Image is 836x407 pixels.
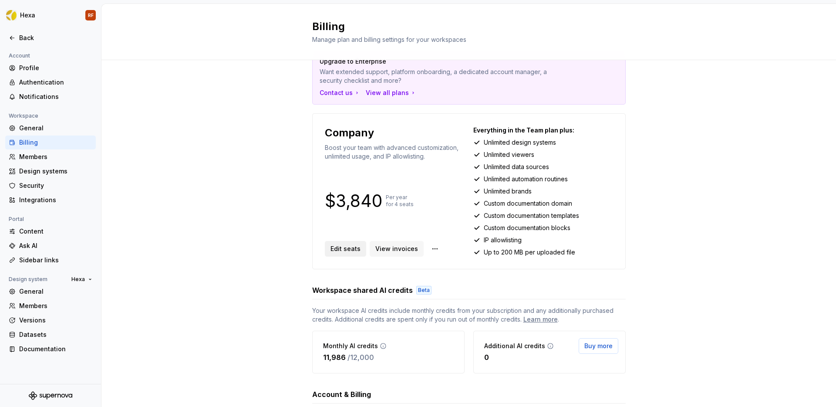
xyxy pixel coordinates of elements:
a: Design systems [5,164,96,178]
div: Security [19,181,92,190]
a: Integrations [5,193,96,207]
p: Unlimited automation routines [484,175,568,183]
a: Notifications [5,90,96,104]
div: Beta [416,286,431,295]
span: Your workspace AI credits include monthly credits from your subscription and any additionally pur... [312,306,626,324]
h2: Billing [312,20,615,34]
div: Design systems [19,167,92,176]
div: Ask AI [19,241,92,250]
p: Custom documentation templates [484,211,579,220]
div: RF [88,12,94,19]
p: 11,986 [323,352,346,363]
div: Profile [19,64,92,72]
p: $3,840 [325,196,382,206]
a: Versions [5,313,96,327]
div: Datasets [19,330,92,339]
div: Workspace [5,111,42,121]
p: Custom documentation blocks [484,224,570,232]
a: Members [5,150,96,164]
button: HexaRF [2,6,99,25]
div: Sidebar links [19,256,92,265]
div: Billing [19,138,92,147]
button: Contact us [320,88,361,97]
div: Versions [19,316,92,325]
div: Back [19,34,92,42]
span: Buy more [584,342,613,350]
img: a56d5fbf-f8ab-4a39-9705-6fc7187585ab.png [6,10,17,20]
a: Documentation [5,342,96,356]
span: Edit seats [330,244,361,253]
a: Billing [5,136,96,149]
span: Manage plan and billing settings for your workspaces [312,36,466,43]
p: Per year for 4 seats [386,194,414,208]
a: Content [5,224,96,238]
p: Up to 200 MB per uploaded file [484,248,575,257]
span: View invoices [375,244,418,253]
p: 0 [484,352,489,363]
div: General [19,287,92,296]
p: Unlimited data sources [484,163,549,171]
p: Want extended support, platform onboarding, a dedicated account manager, a security checklist and... [320,68,557,85]
p: Unlimited viewers [484,150,534,159]
h3: Workspace shared AI credits [312,285,413,295]
h3: Account & Billing [312,389,371,400]
div: Design system [5,274,51,285]
div: Portal [5,214,27,224]
a: Datasets [5,328,96,342]
a: Learn more [523,315,558,324]
a: Back [5,31,96,45]
p: Custom documentation domain [484,199,572,208]
p: IP allowlisting [484,236,522,244]
a: General [5,121,96,135]
div: Members [19,153,92,161]
span: Hexa [71,276,85,283]
div: Content [19,227,92,236]
a: View invoices [370,241,424,257]
div: Members [19,302,92,310]
button: Buy more [579,338,618,354]
p: Unlimited design systems [484,138,556,147]
a: General [5,285,96,298]
div: Integrations [19,196,92,204]
div: Authentication [19,78,92,87]
a: Ask AI [5,239,96,253]
div: Documentation [19,345,92,353]
p: Unlimited brands [484,187,532,196]
div: Notifications [19,92,92,101]
a: Security [5,179,96,193]
a: Members [5,299,96,313]
a: Sidebar links [5,253,96,267]
p: Upgrade to Enterprise [320,57,557,66]
div: Account [5,51,34,61]
a: Authentication [5,75,96,89]
p: / 12,000 [347,352,374,363]
p: Monthly AI credits [323,342,378,350]
p: Additional AI credits [484,342,545,350]
svg: Supernova Logo [29,391,72,400]
p: Company [325,126,374,140]
button: View all plans [366,88,417,97]
div: Hexa [20,11,35,20]
a: Profile [5,61,96,75]
button: Edit seats [325,241,366,257]
p: Everything in the Team plan plus: [473,126,613,135]
div: General [19,124,92,132]
p: Boost your team with advanced customization, unlimited usage, and IP allowlisting. [325,143,465,161]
